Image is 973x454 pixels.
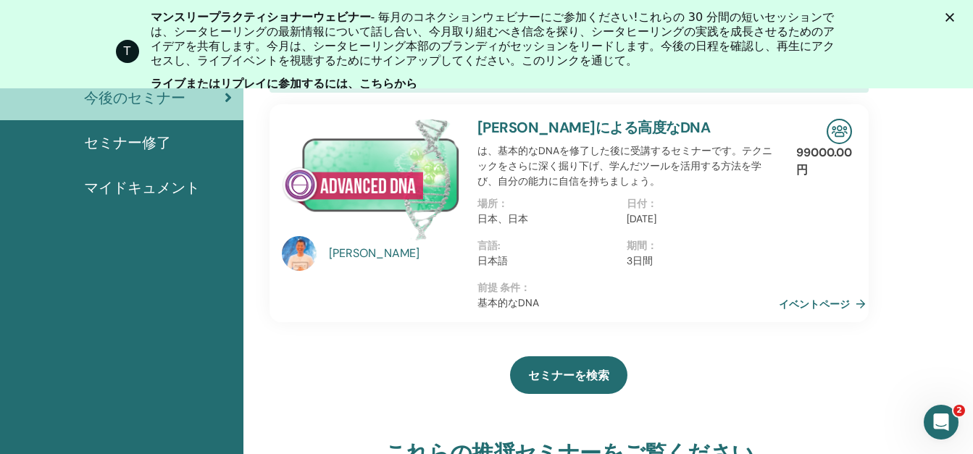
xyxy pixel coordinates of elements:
div: ThetaHealingのプロフィール画像 [116,40,139,63]
span: 2 [953,405,965,416]
span: セミナー修了 [84,132,171,154]
p: [DATE] [627,211,768,227]
p: 99000.00円 [796,144,852,179]
p: 場所： [477,196,619,211]
p: 基本的なDNA [477,295,777,311]
img: default.jpg [282,236,317,271]
img: In-Person Seminar [827,119,852,144]
p: 日本語 [477,253,619,269]
a: イベントページ [779,293,872,315]
span: 今後のセミナー [84,87,185,109]
b: マンスリープラクティショナーウェビナー [151,10,371,24]
div: - 毎月のコネクションウェビナーにご参加ください!これらの 30 分間の短いセッションでは、シータヒーリングの最新情報について話し合い、今月取り組むべき信念を探り、シータヒーリングの実践を成長さ... [151,10,835,68]
a: セミナーを検索 [510,356,627,394]
p: 言語: [477,238,619,253]
a: [PERSON_NAME] [329,245,463,262]
p: 3日間 [627,253,768,269]
a: [PERSON_NAME]による高度なDNA [477,118,710,137]
p: は、基本的なDNAを修了した後に受講するセミナーです。テクニックをさらに深く掘り下げ、学んだツールを活用する方法を学び、自分の能力に自信を持ちましょう。 [477,143,777,189]
p: 期間： [627,238,768,253]
a: ライブまたはリプレイに参加するには、こちらから [151,77,417,93]
p: 日本、日本 [477,211,619,227]
span: セミナーを検索 [528,368,609,383]
iframe: Intercom live chat [924,405,959,440]
span: マイドキュメント [84,177,200,198]
p: 前提 条件： [477,280,777,295]
img: Advanced DNA [282,119,460,240]
p: 日付： [627,196,768,211]
div: クローズ [945,13,960,22]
